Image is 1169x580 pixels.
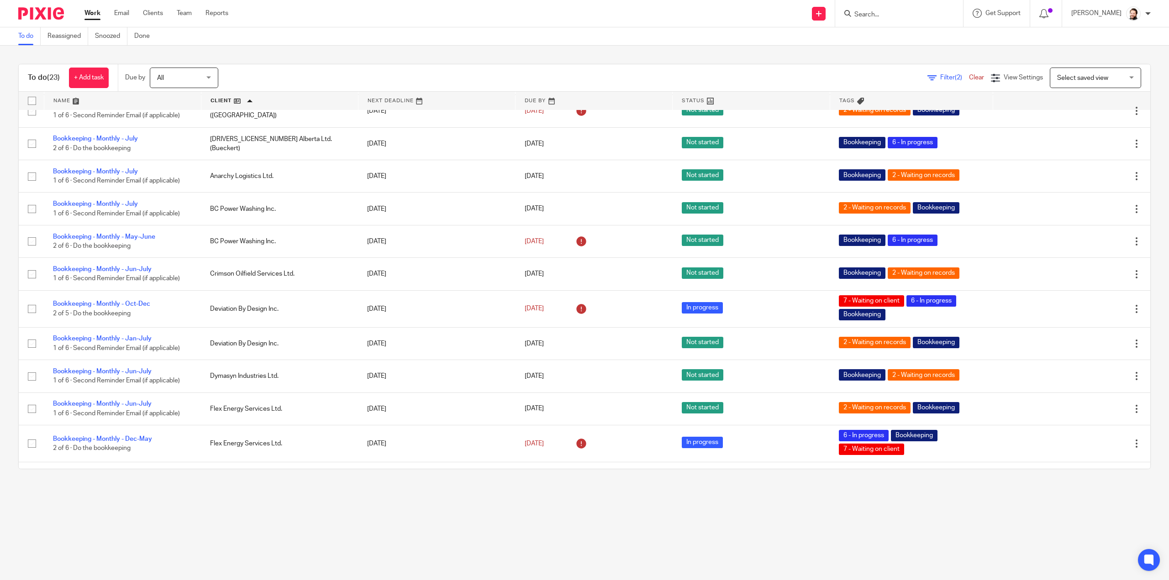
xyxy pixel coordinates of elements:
a: Bookkeeping - Monthly - July [53,136,138,142]
span: 6 - In progress [906,295,956,307]
span: Tags [839,98,855,103]
span: [DATE] [525,238,544,245]
span: 2 of 6 · Do the bookkeeping [53,243,131,249]
td: [DRIVERS_LICENSE_NUMBER] Alberta Ltd. (Bueckert) [201,127,358,160]
span: Filter [940,74,969,81]
span: 6 - In progress [839,430,889,441]
a: Team [177,9,192,18]
a: To do [18,27,41,45]
span: 2 - Waiting on records [888,267,959,279]
td: [DATE] [358,327,515,360]
span: 6 - In progress [888,235,937,246]
span: [DATE] [525,108,544,114]
td: Flex Energy Services Ltd. [201,425,358,462]
img: Jayde%20Headshot.jpg [1126,6,1141,21]
td: Deviation By Design Inc. [201,327,358,360]
span: 2 - Waiting on records [888,369,959,381]
span: 2 - Waiting on records [839,337,911,348]
span: Not started [682,267,723,279]
a: Bookkeeping - Monthly - July [53,168,138,175]
a: Bookkeeping - Monthly - Jan-July [53,335,152,342]
span: 1 of 6 · Second Reminder Email (if applicable) [53,276,180,282]
span: In progress [682,302,723,314]
td: [DATE] [358,225,515,257]
td: Flex Energy Services Ltd. [201,392,358,425]
span: 2 - Waiting on records [839,202,911,214]
span: [DATE] [525,173,544,179]
a: Bookkeeping - Monthly - May-June [53,234,155,240]
td: [DATE] [358,95,515,127]
td: [DATE] [358,392,515,425]
a: Bookkeeping - Monthly - Jun-July [53,266,152,272]
td: Anarchy Logistics Ltd. [201,160,358,193]
span: 2 of 6 · Do the bookkeeping [53,445,131,451]
span: Bookkeeping [839,169,885,181]
td: [DRIVERS_LICENSE_NUMBER] Alberta Ltd. ([GEOGRAPHIC_DATA]) [201,95,358,127]
span: All [157,75,164,81]
a: Reports [205,9,228,18]
span: 1 of 6 · Second Reminder Email (if applicable) [53,377,180,384]
td: [DATE] [358,462,515,494]
td: [DATE] [358,127,515,160]
span: Bookkeeping [913,337,959,348]
span: 1 of 6 · Second Reminder Email (if applicable) [53,113,180,119]
a: + Add task [69,68,109,88]
span: Bookkeeping [839,309,885,320]
span: [DATE] [525,406,544,412]
td: Crimson Oilfield Services Ltd. [201,258,358,290]
span: (23) [47,74,60,81]
a: Clients [143,9,163,18]
a: Reassigned [47,27,88,45]
p: Due by [125,73,145,82]
span: Not started [682,235,723,246]
a: Bookkeeping - Monthly - Dec-May [53,436,152,442]
a: Email [114,9,129,18]
td: [DATE] [358,160,515,193]
input: Search [853,11,936,19]
a: Work [84,9,100,18]
a: Bookkeeping - Monthly - Jun-July [53,401,152,407]
span: [DATE] [525,206,544,212]
a: Bookkeeping - Monthly - Oct-Dec [53,301,150,307]
span: Bookkeeping [839,369,885,381]
a: Bookkeeping - Monthly - July [53,201,138,207]
span: 2 of 6 · Do the bookkeeping [53,145,131,152]
span: [DATE] [525,271,544,277]
span: 2 - Waiting on records [839,402,911,413]
span: Not started [682,202,723,214]
span: Bookkeeping [913,402,959,413]
p: [PERSON_NAME] [1071,9,1122,18]
a: Clear [969,74,984,81]
span: View Settings [1004,74,1043,81]
span: Not started [682,369,723,381]
td: BC Power Washing Inc. [201,193,358,225]
span: 7 - Waiting on client [839,295,904,307]
td: Deviation By Design Inc. [201,290,358,327]
span: 6 - In progress [888,137,937,148]
span: 1 of 6 · Second Reminder Email (if applicable) [53,345,180,351]
td: Dymasyn Industries Ltd. [201,360,358,392]
span: Not started [682,137,723,148]
span: 2 of 5 · Do the bookkeeping [53,310,131,317]
span: [DATE] [525,306,544,312]
span: 2 - Waiting on records [888,169,959,181]
span: Bookkeeping [891,430,937,441]
span: 1 of 6 · Second Reminder Email (if applicable) [53,178,180,184]
td: BC Power Washing Inc. [201,225,358,257]
td: [DATE] [358,193,515,225]
img: Pixie [18,7,64,20]
span: [DATE] [525,340,544,347]
td: [DATE] [358,360,515,392]
td: Heatworks Construction Ltd. [201,462,358,494]
span: Bookkeeping [839,137,885,148]
span: (2) [955,74,962,81]
span: Select saved view [1057,75,1108,81]
span: Not started [682,402,723,413]
span: Not started [682,337,723,348]
span: 1 of 6 · Second Reminder Email (if applicable) [53,410,180,417]
span: 1 of 6 · Second Reminder Email (if applicable) [53,210,180,217]
td: [DATE] [358,290,515,327]
td: [DATE] [358,258,515,290]
span: Bookkeeping [839,267,885,279]
span: Bookkeeping [913,202,959,214]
